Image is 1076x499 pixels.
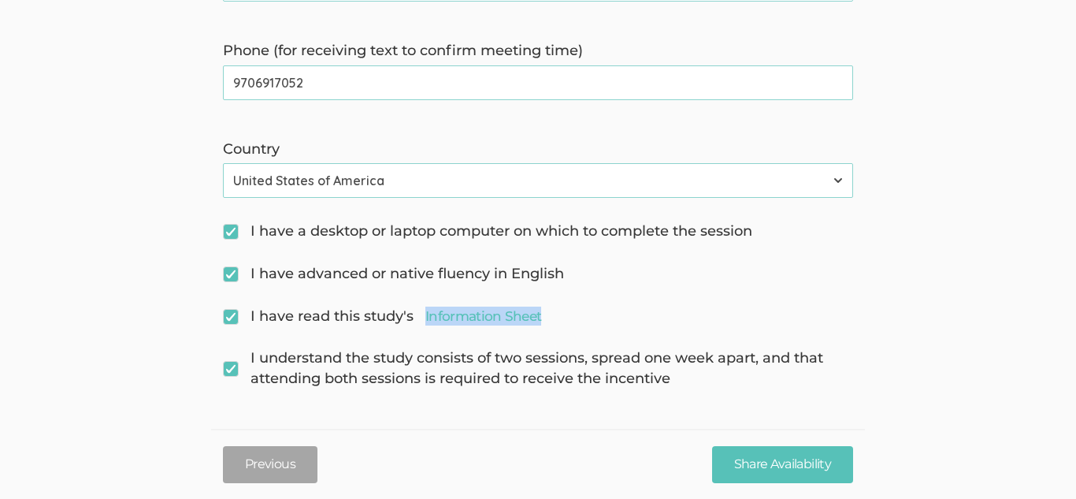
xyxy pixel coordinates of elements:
a: Information Sheet [425,307,541,326]
label: Phone (for receiving text to confirm meeting time) [223,41,853,61]
label: Country [223,140,853,160]
input: Share Availability [712,446,853,483]
span: I understand the study consists of two sessions, spread one week apart, and that attending both s... [223,348,853,389]
button: Previous [223,446,317,483]
span: I have read this study's [223,307,541,327]
span: I have a desktop or laptop computer on which to complete the session [223,222,752,242]
span: I have advanced or native fluency in English [223,264,564,285]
